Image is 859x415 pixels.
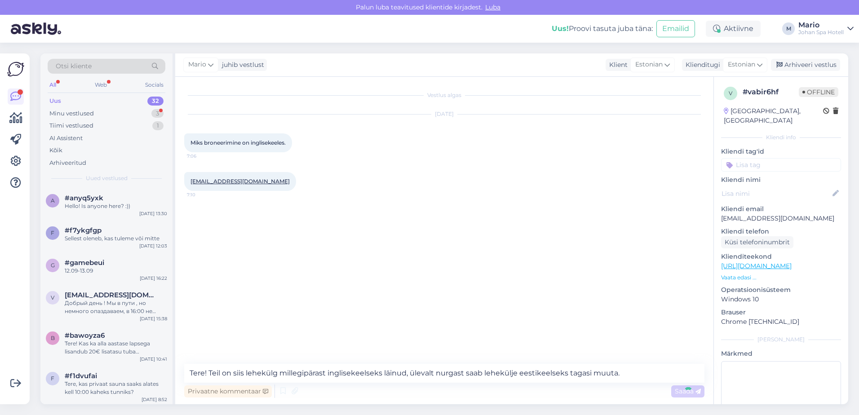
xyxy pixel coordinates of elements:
[721,175,841,185] p: Kliendi nimi
[51,262,55,269] span: g
[65,340,167,356] div: Tere! Kas ka alla aastase lapsega lisandub 20€ lisatasu tuba broneerides?
[721,227,841,236] p: Kliendi telefon
[187,191,221,198] span: 7:10
[140,315,167,322] div: [DATE] 15:38
[56,62,92,71] span: Otsi kliente
[721,147,841,156] p: Kliendi tag'id
[721,204,841,214] p: Kliendi email
[190,178,290,185] a: [EMAIL_ADDRESS][DOMAIN_NAME]
[86,174,128,182] span: Uued vestlused
[706,21,761,37] div: Aktiivne
[721,349,841,358] p: Märkmed
[143,79,165,91] div: Socials
[152,121,164,130] div: 1
[139,210,167,217] div: [DATE] 13:30
[552,24,569,33] b: Uus!
[65,259,104,267] span: #gamebeui
[729,90,732,97] span: v
[721,285,841,295] p: Operatsioonisüsteem
[49,121,93,130] div: Tiimi vestlused
[51,230,54,236] span: f
[49,109,94,118] div: Minu vestlused
[721,158,841,172] input: Lisa tag
[139,243,167,249] div: [DATE] 12:03
[743,87,799,97] div: # vabir6hf
[51,375,54,382] span: f
[184,91,704,99] div: Vestlus algas
[798,22,844,29] div: Mario
[721,295,841,304] p: Windows 10
[188,60,206,70] span: Mario
[48,79,58,91] div: All
[721,317,841,327] p: Chrome [TECHNICAL_ID]
[49,159,86,168] div: Arhiveeritud
[187,153,221,159] span: 7:06
[65,291,158,299] span: vladocek@inbox.lv
[49,134,83,143] div: AI Assistent
[798,29,844,36] div: Johan Spa Hotell
[49,146,62,155] div: Kõik
[606,60,628,70] div: Klient
[140,275,167,282] div: [DATE] 16:22
[51,197,55,204] span: a
[656,20,695,37] button: Emailid
[721,308,841,317] p: Brauser
[65,226,102,234] span: #f7ykgfgp
[721,336,841,344] div: [PERSON_NAME]
[7,61,24,78] img: Askly Logo
[728,60,755,70] span: Estonian
[65,331,105,340] span: #bawoyza6
[65,380,167,396] div: Tere, kas privaat sauna saaks alates kell 10:00 kaheks tunniks?
[65,234,167,243] div: Sellest oleneb, kas tuleme või mitte
[65,194,103,202] span: #anyq5yxk
[782,22,795,35] div: M
[190,139,286,146] span: Miks broneerimine on inglisekeeles.
[722,189,831,199] input: Lisa nimi
[184,110,704,118] div: [DATE]
[65,267,167,275] div: 12.09-13.09
[771,59,840,71] div: Arhiveeri vestlus
[721,252,841,261] p: Klienditeekond
[51,335,55,341] span: b
[721,274,841,282] p: Vaata edasi ...
[721,214,841,223] p: [EMAIL_ADDRESS][DOMAIN_NAME]
[552,23,653,34] div: Proovi tasuta juba täna:
[151,109,164,118] div: 3
[147,97,164,106] div: 32
[93,79,109,91] div: Web
[218,60,264,70] div: juhib vestlust
[721,262,792,270] a: [URL][DOMAIN_NAME]
[682,60,720,70] div: Klienditugi
[140,356,167,362] div: [DATE] 10:41
[721,133,841,141] div: Kliendi info
[721,236,793,248] div: Küsi telefoninumbrit
[49,97,61,106] div: Uus
[65,299,167,315] div: Добрый день ! Мы в пути , но немного опаздаваем, в 16:00 не успеем. С уважением [PERSON_NAME] [PH...
[635,60,663,70] span: Estonian
[51,294,54,301] span: v
[724,106,823,125] div: [GEOGRAPHIC_DATA], [GEOGRAPHIC_DATA]
[799,87,838,97] span: Offline
[483,3,503,11] span: Luba
[798,22,854,36] a: MarioJohan Spa Hotell
[65,372,97,380] span: #f1dvufai
[65,202,167,210] div: Hello! Is anyone here? :))
[142,396,167,403] div: [DATE] 8:52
